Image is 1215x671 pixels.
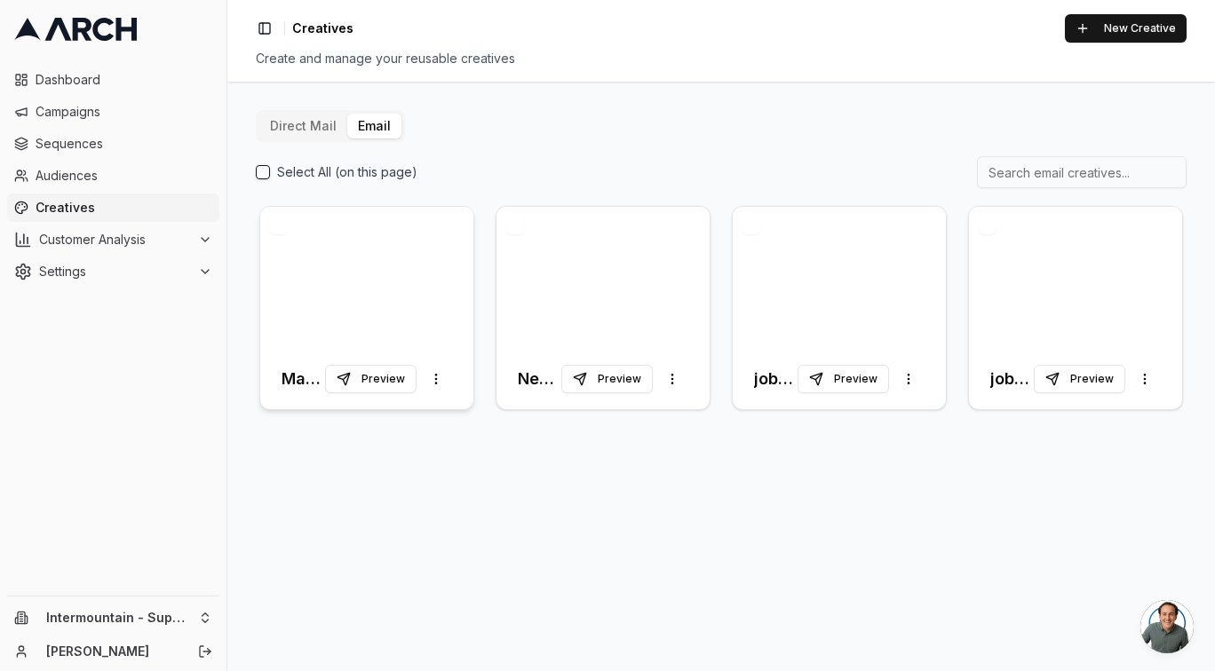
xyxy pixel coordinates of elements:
nav: breadcrumb [292,20,353,37]
button: New Creative [1065,14,1187,43]
button: Customer Analysis [7,225,219,254]
span: Creatives [292,20,353,37]
button: Preview [325,365,417,393]
span: Intermountain - Superior Water & Air [46,610,191,626]
button: Preview [1034,365,1125,393]
span: Sequences [36,135,212,153]
a: Sequences [7,130,219,158]
input: Search email creatives... [977,156,1187,188]
div: Create and manage your reusable creatives [256,50,1187,67]
a: [PERSON_NAME] [46,643,179,660]
h3: Marketing Email 1.0 [282,367,325,391]
button: Log out [193,639,218,664]
span: Dashboard [36,71,212,89]
span: Campaigns [36,103,212,121]
span: Settings [39,263,191,280]
button: Preview [798,365,889,393]
h3: job completed - thank you [990,367,1034,391]
span: Customer Analysis [39,231,191,249]
a: Campaigns [7,98,219,126]
div: Open chat [1140,600,1194,653]
button: Intermountain - Superior Water & Air [7,604,219,632]
span: Audiences [36,167,212,185]
h3: New Membership [518,367,561,391]
button: Preview [561,365,653,393]
span: Creatives [36,199,212,217]
a: Dashboard [7,66,219,94]
button: Email [347,114,401,138]
a: Creatives [7,193,219,222]
a: Audiences [7,162,219,190]
h3: job booked - thank you [754,367,798,391]
button: Settings [7,257,219,286]
button: Direct Mail [259,114,347,138]
label: Select All (on this page) [277,163,417,181]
